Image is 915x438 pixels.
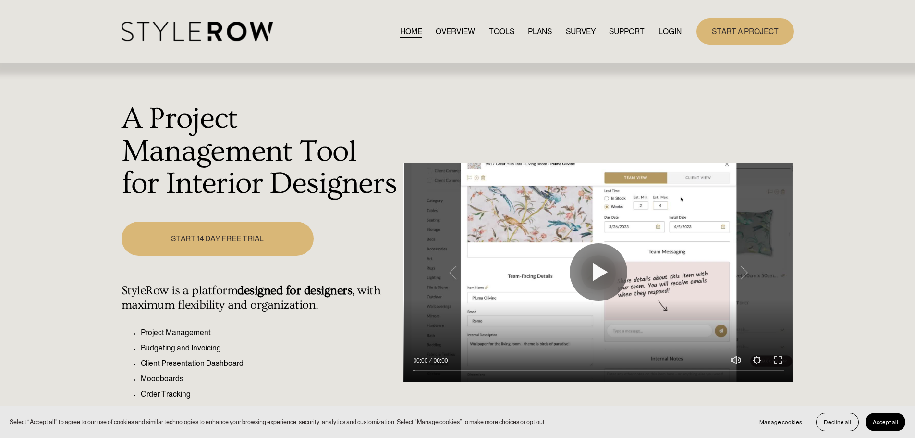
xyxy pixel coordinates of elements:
a: PLANS [528,25,552,38]
button: Manage cookies [752,413,809,431]
span: Accept all [873,419,898,425]
h4: StyleRow is a platform , with maximum flexibility and organization. [122,284,399,313]
a: OVERVIEW [436,25,475,38]
input: Seek [413,367,784,374]
p: Select “Accept all” to agree to our use of cookies and similar technologies to enhance your brows... [10,417,546,426]
a: SURVEY [566,25,596,38]
p: Client Presentation Dashboard [141,358,399,369]
p: Order Tracking [141,388,399,400]
a: START 14 DAY FREE TRIAL [122,222,314,256]
a: LOGIN [659,25,682,38]
h1: A Project Management Tool for Interior Designers [122,103,399,200]
p: Budgeting and Invoicing [141,342,399,354]
div: Duration [430,356,450,365]
button: Decline all [816,413,859,431]
span: Decline all [824,419,851,425]
div: Current time [413,356,430,365]
button: Accept all [866,413,905,431]
a: START A PROJECT [696,18,794,45]
p: Project Management [141,327,399,338]
a: HOME [400,25,422,38]
strong: designed for designers [237,284,352,298]
span: SUPPORT [609,26,645,38]
span: Manage cookies [759,419,802,425]
a: folder dropdown [609,25,645,38]
p: Moodboards [141,373,399,385]
a: TOOLS [489,25,514,38]
img: StyleRow [122,22,273,41]
button: Play [570,243,627,301]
